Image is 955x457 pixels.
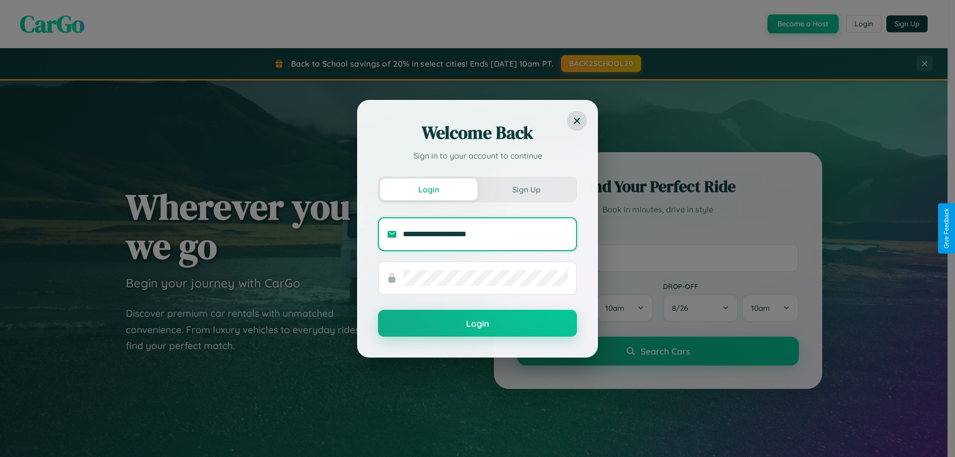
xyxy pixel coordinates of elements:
[477,179,575,200] button: Sign Up
[378,121,577,145] h2: Welcome Back
[378,150,577,162] p: Sign in to your account to continue
[943,208,950,249] div: Give Feedback
[378,310,577,337] button: Login
[380,179,477,200] button: Login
